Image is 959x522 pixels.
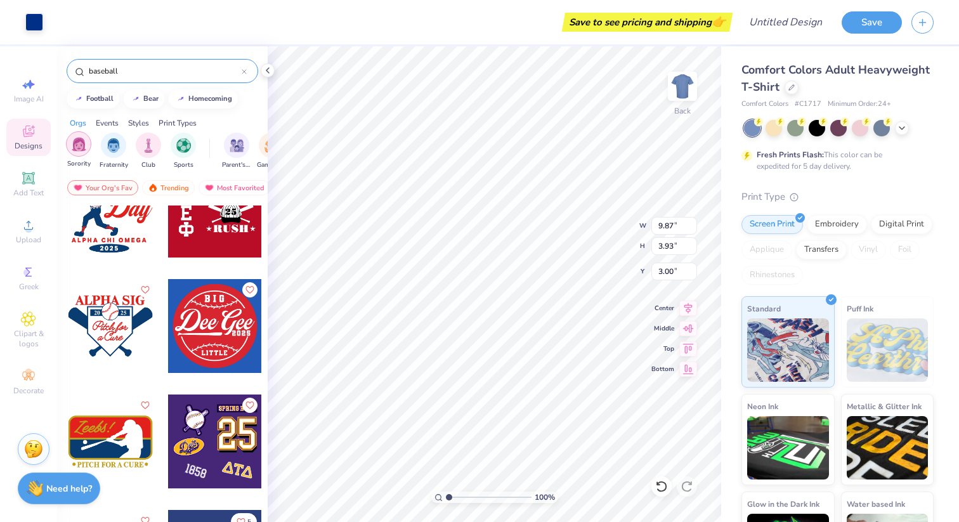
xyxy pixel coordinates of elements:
img: Standard [747,318,829,382]
div: Applique [741,240,792,259]
span: Comfort Colors [741,99,788,110]
img: Fraternity Image [107,138,121,153]
img: Sorority Image [72,137,86,152]
button: filter button [136,133,161,170]
div: Foil [890,240,920,259]
button: filter button [100,133,128,170]
input: Try "Alpha" [88,65,242,77]
button: football [67,89,119,108]
span: Water based Ink [847,497,905,511]
div: bear [143,95,159,102]
div: Print Type [741,190,934,204]
div: Print Types [159,117,197,129]
img: Puff Ink [847,318,929,382]
div: football [86,95,114,102]
div: Events [96,117,119,129]
button: Save [842,11,902,34]
span: Parent's Weekend [222,160,251,170]
img: Game Day Image [264,138,279,153]
div: Digital Print [871,215,932,234]
div: filter for Club [136,133,161,170]
div: filter for Parent's Weekend [222,133,251,170]
span: Neon Ink [747,400,778,413]
div: Orgs [70,117,86,129]
span: Image AI [14,94,44,104]
button: Like [242,282,258,297]
img: Sports Image [176,138,191,153]
span: Standard [747,302,781,315]
div: This color can be expedited for 5 day delivery. [757,149,913,172]
span: Metallic & Glitter Ink [847,400,922,413]
button: Like [242,398,258,413]
span: Minimum Order: 24 + [828,99,891,110]
span: Sports [174,160,193,170]
span: 👉 [712,14,726,29]
button: Like [138,398,153,413]
span: Bottom [651,365,674,374]
button: filter button [171,133,196,170]
button: filter button [222,133,251,170]
img: trend_line.gif [131,95,141,103]
span: Fraternity [100,160,128,170]
div: Embroidery [807,215,867,234]
img: trending.gif [148,183,158,192]
span: Upload [16,235,41,245]
input: Untitled Design [739,10,832,35]
span: Comfort Colors Adult Heavyweight T-Shirt [741,62,930,95]
span: Puff Ink [847,302,873,315]
div: Trending [142,180,195,195]
span: Decorate [13,386,44,396]
div: Rhinestones [741,266,803,285]
button: filter button [66,133,91,170]
img: Club Image [141,138,155,153]
strong: Fresh Prints Flash: [757,150,824,160]
img: trend_line.gif [176,95,186,103]
div: Styles [128,117,149,129]
img: most_fav.gif [204,183,214,192]
div: filter for Game Day [257,133,286,170]
div: Screen Print [741,215,803,234]
span: Greek [19,282,39,292]
span: Center [651,304,674,313]
img: Parent's Weekend Image [230,138,244,153]
img: Back [670,74,695,99]
span: Glow in the Dark Ink [747,497,819,511]
span: Top [651,344,674,353]
div: filter for Sports [171,133,196,170]
span: Sorority [67,159,91,169]
img: Metallic & Glitter Ink [847,416,929,480]
div: Save to see pricing and shipping [565,13,729,32]
span: Add Text [13,188,44,198]
button: filter button [257,133,286,170]
span: # C1717 [795,99,821,110]
span: 100 % [535,492,555,503]
div: filter for Sorority [66,131,91,169]
button: homecoming [169,89,238,108]
strong: Need help? [46,483,92,495]
div: Most Favorited [199,180,270,195]
div: homecoming [188,95,232,102]
div: Your Org's Fav [67,180,138,195]
div: Back [674,105,691,117]
img: most_fav.gif [73,183,83,192]
button: Like [138,282,153,297]
span: Designs [15,141,42,151]
span: Middle [651,324,674,333]
div: Transfers [796,240,847,259]
button: bear [124,89,164,108]
img: trend_line.gif [74,95,84,103]
img: Neon Ink [747,416,829,480]
span: Game Day [257,160,286,170]
div: Vinyl [851,240,886,259]
span: Clipart & logos [6,329,51,349]
div: filter for Fraternity [100,133,128,170]
span: Club [141,160,155,170]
